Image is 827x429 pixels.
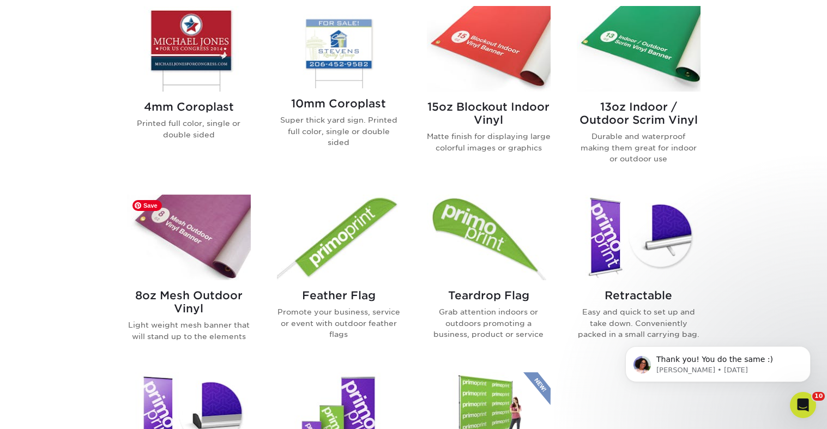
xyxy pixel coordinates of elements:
h2: Retractable [577,289,701,302]
img: New Product [523,372,551,405]
h2: 15oz Blockout Indoor Vinyl [427,100,551,126]
img: 10mm Coroplast Signs [277,6,401,88]
p: Light weight mesh banner that will stand up to the elements [127,319,251,342]
img: 4mm Coroplast Signs [127,6,251,92]
img: Feather Flag Flags [277,195,401,280]
a: Feather Flag Flags Feather Flag Promote your business, service or event with outdoor feather flags [277,195,401,359]
img: Teardrop Flag Flags [427,195,551,280]
p: Printed full color, single or double sided [127,118,251,140]
span: Save [132,200,162,211]
a: 15oz Blockout Indoor Vinyl Banners 15oz Blockout Indoor Vinyl Matte finish for displaying large c... [427,6,551,182]
p: Promote your business, service or event with outdoor feather flags [277,306,401,340]
iframe: Intercom notifications message [609,323,827,400]
img: 15oz Blockout Indoor Vinyl Banners [427,6,551,92]
a: Teardrop Flag Flags Teardrop Flag Grab attention indoors or outdoors promoting a business, produc... [427,195,551,359]
p: Easy and quick to set up and take down. Conveniently packed in a small carrying bag. [577,306,701,340]
a: 13oz Indoor / Outdoor Scrim Vinyl Banners 13oz Indoor / Outdoor Scrim Vinyl Durable and waterproo... [577,6,701,182]
a: Retractable Banner Stands Retractable Easy and quick to set up and take down. Conveniently packed... [577,195,701,359]
img: 8oz Mesh Outdoor Vinyl Banners [127,195,251,280]
h2: Feather Flag [277,289,401,302]
a: 10mm Coroplast Signs 10mm Coroplast Super thick yard sign. Printed full color, single or double s... [277,6,401,182]
iframe: Intercom live chat [790,392,816,418]
h2: Teardrop Flag [427,289,551,302]
h2: 13oz Indoor / Outdoor Scrim Vinyl [577,100,701,126]
p: Grab attention indoors or outdoors promoting a business, product or service [427,306,551,340]
img: Retractable Banner Stands [577,195,701,280]
h2: 10mm Coroplast [277,97,401,110]
a: 4mm Coroplast Signs 4mm Coroplast Printed full color, single or double sided [127,6,251,182]
h2: 4mm Coroplast [127,100,251,113]
p: Matte finish for displaying large colorful images or graphics [427,131,551,153]
p: Super thick yard sign. Printed full color, single or double sided [277,114,401,148]
h2: 8oz Mesh Outdoor Vinyl [127,289,251,315]
a: 8oz Mesh Outdoor Vinyl Banners 8oz Mesh Outdoor Vinyl Light weight mesh banner that will stand up... [127,195,251,359]
span: 10 [812,392,825,401]
p: Durable and waterproof making them great for indoor or outdoor use [577,131,701,164]
img: 13oz Indoor / Outdoor Scrim Vinyl Banners [577,6,701,92]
